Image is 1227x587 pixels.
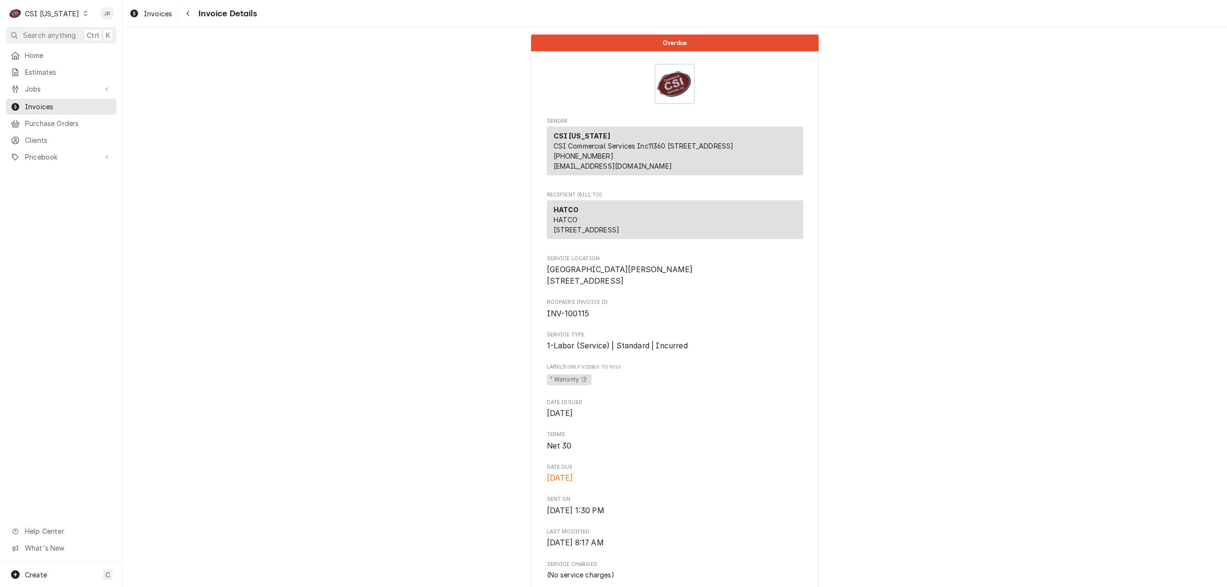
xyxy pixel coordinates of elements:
div: Terms [547,431,803,451]
span: [object Object] [547,373,803,387]
span: Terms [547,431,803,438]
a: Go to Jobs [6,81,116,97]
img: Logo [655,64,695,104]
span: Last Modified [547,537,803,549]
span: [GEOGRAPHIC_DATA][PERSON_NAME] [STREET_ADDRESS] [547,265,693,286]
span: Sent On [547,495,803,503]
span: Overdue [663,40,687,46]
span: Search anything [23,30,76,40]
span: 1-Labor (Service) | Standard | Incurred [547,341,688,350]
div: Jessica Rentfro's Avatar [101,7,114,20]
div: Sender [547,127,803,179]
div: Recipient (Bill To) [547,200,803,239]
div: Recipient (Bill To) [547,200,803,243]
a: Invoices [126,6,176,22]
span: INV-100115 [547,309,590,318]
span: Service Location [547,255,803,263]
div: CSI [US_STATE] [25,9,79,19]
span: Date Issued [547,408,803,419]
span: ¹ Warranty 🛡️ [547,374,592,386]
span: Last Modified [547,528,803,536]
span: Help Center [25,526,111,536]
span: Roopairs Invoice ID [547,308,803,320]
span: Invoices [25,102,112,112]
a: Go to Pricebook [6,149,116,165]
span: Net 30 [547,441,572,450]
span: Recipient (Bill To) [547,191,803,199]
div: [object Object] [547,363,803,387]
span: What's New [25,543,111,553]
a: [EMAIL_ADDRESS][DOMAIN_NAME] [554,162,672,170]
div: CSI Kentucky's Avatar [9,7,22,20]
strong: CSI [US_STATE] [554,132,610,140]
span: K [106,30,110,40]
div: Service Charges List [547,570,803,580]
span: Home [25,50,112,60]
span: [DATE] [547,473,573,483]
span: C [105,570,110,580]
div: Date Issued [547,399,803,419]
button: Navigate back [180,6,196,21]
span: Date Due [547,463,803,471]
div: Invoice Sender [547,117,803,180]
span: [DATE] [547,409,573,418]
span: Date Due [547,472,803,484]
a: [PHONE_NUMBER] [554,152,613,160]
span: Pricebook [25,152,97,162]
span: Service Type [547,340,803,352]
span: Ctrl [87,30,99,40]
span: Roopairs Invoice ID [547,299,803,306]
span: [DATE] 8:17 AM [547,538,604,547]
div: Sender [547,127,803,175]
span: Sender [547,117,803,125]
a: Go to What's New [6,540,116,556]
span: Terms [547,440,803,452]
div: Service Type [547,331,803,352]
span: [DATE] 1:30 PM [547,506,604,515]
span: Service Type [547,331,803,339]
span: Create [25,571,47,579]
div: Status [531,35,819,51]
span: CSI Commercial Services Inc11360 [STREET_ADDRESS] [554,142,734,150]
span: Estimates [25,67,112,77]
a: Clients [6,132,116,148]
span: Service Location [547,264,803,287]
strong: HATCO [554,206,579,214]
span: HATCO [STREET_ADDRESS] [554,216,620,234]
span: Jobs [25,84,97,94]
span: Clients [25,135,112,145]
span: Labels [547,363,803,371]
span: Purchase Orders [25,118,112,128]
a: Invoices [6,99,116,115]
div: JR [101,7,114,20]
div: Service Charges [547,561,803,580]
span: Service Charges [547,561,803,568]
div: Date Due [547,463,803,484]
div: Service Location [547,255,803,287]
a: Go to Help Center [6,523,116,539]
span: Invoice Details [196,7,256,20]
span: Invoices [144,9,172,19]
span: (Only Visible to You) [566,364,620,369]
a: Estimates [6,64,116,80]
div: Last Modified [547,528,803,549]
div: Sent On [547,495,803,516]
button: Search anythingCtrlK [6,27,116,44]
div: Invoice Recipient [547,191,803,243]
span: Date Issued [547,399,803,406]
div: C [9,7,22,20]
span: Sent On [547,505,803,517]
a: Home [6,47,116,63]
a: Purchase Orders [6,115,116,131]
div: Roopairs Invoice ID [547,299,803,319]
